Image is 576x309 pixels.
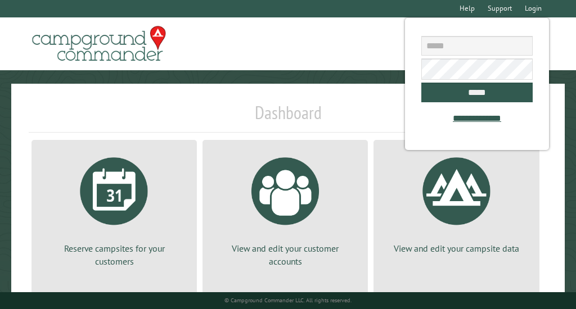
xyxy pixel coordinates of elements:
[224,297,352,304] small: © Campground Commander LLC. All rights reserved.
[216,242,354,267] p: View and edit your customer accounts
[387,242,525,255] p: View and edit your campsite data
[387,149,525,255] a: View and edit your campsite data
[216,149,354,267] a: View and edit your customer accounts
[45,242,183,267] p: Reserve campsites for your customers
[45,149,183,267] a: Reserve campsites for your customers
[29,102,547,133] h1: Dashboard
[29,22,169,66] img: Campground Commander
